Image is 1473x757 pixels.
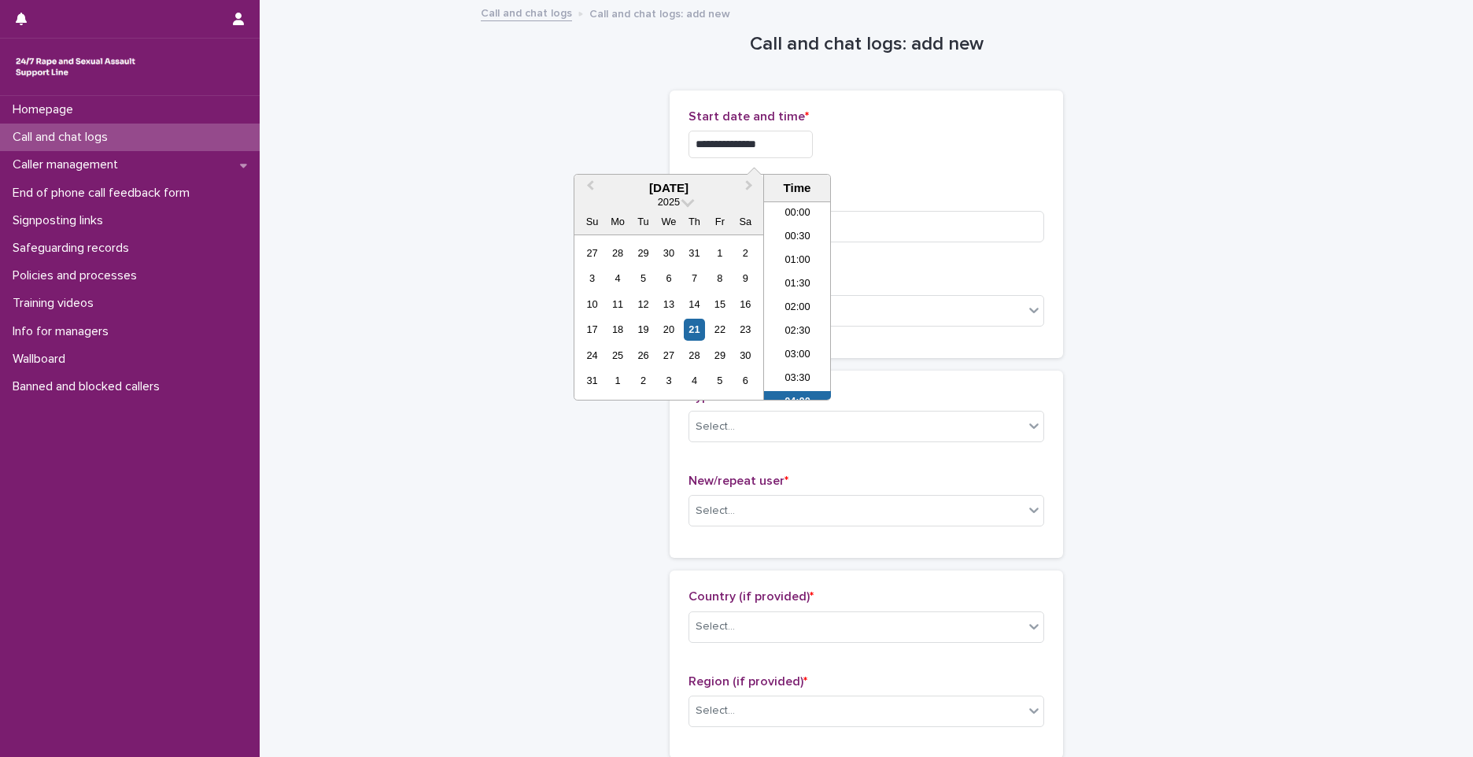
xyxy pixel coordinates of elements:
[689,675,807,688] span: Region (if provided)
[696,619,735,635] div: Select...
[709,242,730,264] div: Choose Friday, August 1st, 2025
[6,241,142,256] p: Safeguarding records
[735,370,756,391] div: Choose Saturday, September 6th, 2025
[764,320,831,344] li: 02:30
[607,345,628,366] div: Choose Monday, August 25th, 2025
[735,268,756,289] div: Choose Saturday, August 9th, 2025
[684,242,705,264] div: Choose Thursday, July 31st, 2025
[579,240,758,393] div: month 2025-08
[709,345,730,366] div: Choose Friday, August 29th, 2025
[576,176,601,201] button: Previous Month
[764,391,831,415] li: 04:00
[738,176,763,201] button: Next Month
[581,268,603,289] div: Choose Sunday, August 3rd, 2025
[684,211,705,232] div: Th
[709,370,730,391] div: Choose Friday, September 5th, 2025
[764,297,831,320] li: 02:00
[581,319,603,340] div: Choose Sunday, August 17th, 2025
[6,379,172,394] p: Banned and blocked callers
[735,242,756,264] div: Choose Saturday, August 2nd, 2025
[735,345,756,366] div: Choose Saturday, August 30th, 2025
[684,370,705,391] div: Choose Thursday, September 4th, 2025
[768,181,826,195] div: Time
[581,242,603,264] div: Choose Sunday, July 27th, 2025
[6,157,131,172] p: Caller management
[696,419,735,435] div: Select...
[735,294,756,315] div: Choose Saturday, August 16th, 2025
[633,319,654,340] div: Choose Tuesday, August 19th, 2025
[633,211,654,232] div: Tu
[696,503,735,519] div: Select...
[13,51,138,83] img: rhQMoQhaT3yELyF149Cw
[689,110,809,123] span: Start date and time
[684,319,705,340] div: Choose Thursday, August 21st, 2025
[684,294,705,315] div: Choose Thursday, August 14th, 2025
[764,367,831,391] li: 03:30
[764,226,831,249] li: 00:30
[6,296,106,311] p: Training videos
[764,249,831,273] li: 01:00
[658,319,679,340] div: Choose Wednesday, August 20th, 2025
[764,273,831,297] li: 01:30
[6,186,202,201] p: End of phone call feedback form
[6,102,86,117] p: Homepage
[658,345,679,366] div: Choose Wednesday, August 27th, 2025
[581,211,603,232] div: Su
[589,4,730,21] p: Call and chat logs: add new
[658,211,679,232] div: We
[709,319,730,340] div: Choose Friday, August 22nd, 2025
[689,590,814,603] span: Country (if provided)
[607,370,628,391] div: Choose Monday, September 1st, 2025
[607,211,628,232] div: Mo
[607,319,628,340] div: Choose Monday, August 18th, 2025
[481,3,572,21] a: Call and chat logs
[658,370,679,391] div: Choose Wednesday, September 3rd, 2025
[607,268,628,289] div: Choose Monday, August 4th, 2025
[581,294,603,315] div: Choose Sunday, August 10th, 2025
[607,294,628,315] div: Choose Monday, August 11th, 2025
[735,319,756,340] div: Choose Saturday, August 23rd, 2025
[581,345,603,366] div: Choose Sunday, August 24th, 2025
[574,181,763,195] div: [DATE]
[6,352,78,367] p: Wallboard
[633,242,654,264] div: Choose Tuesday, July 29th, 2025
[764,344,831,367] li: 03:00
[735,211,756,232] div: Sa
[684,268,705,289] div: Choose Thursday, August 7th, 2025
[658,294,679,315] div: Choose Wednesday, August 13th, 2025
[696,703,735,719] div: Select...
[633,294,654,315] div: Choose Tuesday, August 12th, 2025
[6,324,121,339] p: Info for managers
[581,370,603,391] div: Choose Sunday, August 31st, 2025
[6,130,120,145] p: Call and chat logs
[709,268,730,289] div: Choose Friday, August 8th, 2025
[709,294,730,315] div: Choose Friday, August 15th, 2025
[633,345,654,366] div: Choose Tuesday, August 26th, 2025
[658,196,680,208] span: 2025
[633,268,654,289] div: Choose Tuesday, August 5th, 2025
[689,475,788,487] span: New/repeat user
[6,268,150,283] p: Policies and processes
[709,211,730,232] div: Fr
[670,33,1063,56] h1: Call and chat logs: add new
[658,242,679,264] div: Choose Wednesday, July 30th, 2025
[607,242,628,264] div: Choose Monday, July 28th, 2025
[684,345,705,366] div: Choose Thursday, August 28th, 2025
[658,268,679,289] div: Choose Wednesday, August 6th, 2025
[6,213,116,228] p: Signposting links
[764,202,831,226] li: 00:00
[633,370,654,391] div: Choose Tuesday, September 2nd, 2025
